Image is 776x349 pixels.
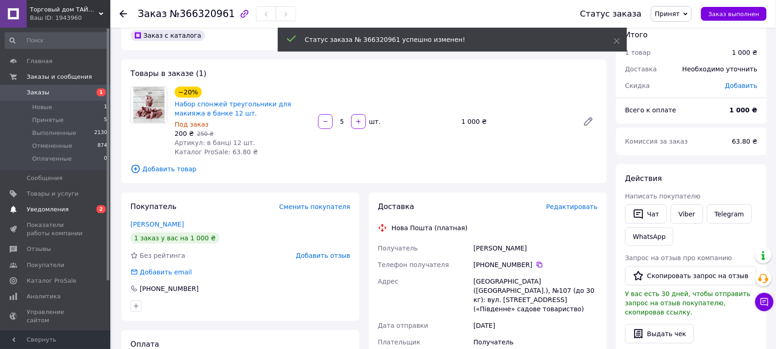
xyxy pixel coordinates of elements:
div: Статус заказа [580,9,642,18]
span: Заказы и сообщения [27,73,92,81]
span: 1 товар [625,49,651,56]
div: Вернуться назад [120,9,127,18]
span: Доставка [378,202,414,211]
span: Комиссия за заказ [625,138,688,145]
div: Необходимо уточнить [677,59,763,79]
a: WhatsApp [625,227,673,246]
span: Принятые [32,116,64,124]
a: Редактировать [579,112,598,131]
span: Добавить отзыв [296,252,350,259]
span: Управление сайтом [27,308,85,325]
span: 874 [97,142,107,150]
span: У вас есть 30 дней, чтобы отправить запрос на отзыв покупателю, скопировав ссылку. [625,290,751,316]
span: Торговый дом ТАЙФЕНГ [30,6,99,14]
a: Viber [671,204,703,224]
div: 1 000 ₴ [732,48,758,57]
span: Заказ выполнен [708,11,759,17]
div: [GEOGRAPHIC_DATA] ([GEOGRAPHIC_DATA].), №107 (до 30 кг): вул. [STREET_ADDRESS] («Південне» садове... [472,273,599,317]
button: Чат [625,204,667,224]
span: Выполненные [32,129,76,137]
span: Дата отправки [378,322,428,329]
span: Под заказ [175,121,209,128]
span: Новые [32,103,52,111]
span: 5 [104,116,107,124]
span: Каталог ProSale: 63.80 ₴ [175,148,258,156]
span: Аналитика [27,292,61,301]
span: Товары и услуги [27,190,79,198]
div: −20% [175,87,202,98]
span: Итого [625,30,648,39]
input: Поиск [5,32,108,49]
span: Действия [625,174,662,183]
span: Заказы [27,88,49,97]
span: Телефон получателя [378,261,449,268]
div: Добавить email [130,268,193,277]
span: Показатели работы компании [27,221,85,238]
span: Написать покупателю [625,192,701,200]
span: Отмененные [32,142,72,150]
span: 200 ₴ [175,130,194,137]
button: Чат с покупателем [755,293,774,311]
div: 1 заказ у вас на 1 000 ₴ [131,233,220,244]
span: Принят [655,10,680,17]
span: Уведомления [27,205,68,214]
span: Редактировать [546,203,598,210]
div: 1 000 ₴ [458,115,576,128]
span: Запрос на отзыв про компанию [625,254,732,262]
span: Товары в заказе (1) [131,69,206,78]
span: Добавить [725,82,758,89]
span: Сменить покупателя [280,203,350,210]
div: [PERSON_NAME] [472,240,599,256]
button: Заказ выполнен [701,7,767,21]
b: 1 000 ₴ [730,106,758,114]
button: Скопировать запрос на отзыв [625,266,757,285]
span: Всего к оплате [625,106,676,114]
span: Плательщик [378,338,421,346]
img: Набор спонжей треугольники для макияжа в банке 12 шт. [133,87,165,123]
div: [PHONE_NUMBER] [139,284,200,293]
div: Статус заказа № 366320961 успешно изменен! [305,35,591,44]
span: Артикул: в банці 12 шт. [175,139,255,146]
div: [PHONE_NUMBER] [474,260,598,269]
span: №366320961 [170,8,235,19]
span: Доставка [625,65,657,73]
a: Набор спонжей треугольники для макияжа в банке 12 шт. [175,100,291,117]
span: 63.80 ₴ [732,138,758,145]
div: Ваш ID: 1943960 [30,14,110,22]
span: 1 [97,88,106,96]
span: Добавить товар [131,164,598,174]
span: Покупатель [131,202,177,211]
span: 1 [104,103,107,111]
div: Заказ с каталога [131,30,205,41]
div: [DATE] [472,317,599,334]
span: Скидка [625,82,650,89]
span: Каталог ProSale [27,277,76,285]
span: Отзывы [27,245,51,253]
span: Без рейтинга [140,252,185,259]
span: Оплата [131,340,159,349]
span: Получатель [378,244,418,252]
div: шт. [367,117,382,126]
div: Добавить email [139,268,193,277]
span: Сообщения [27,174,63,182]
span: Оплаченные [32,155,72,163]
span: 250 ₴ [197,131,214,137]
span: 2130 [94,129,107,137]
span: Адрес [378,278,398,285]
span: 0 [104,155,107,163]
span: Покупатели [27,261,64,269]
span: Заказ [138,8,167,19]
button: Выдать чек [625,324,694,343]
div: Нова Пошта (платная) [389,223,470,233]
a: Telegram [707,204,752,224]
span: 2 [97,205,106,213]
span: Главная [27,57,52,65]
a: [PERSON_NAME] [131,221,184,228]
